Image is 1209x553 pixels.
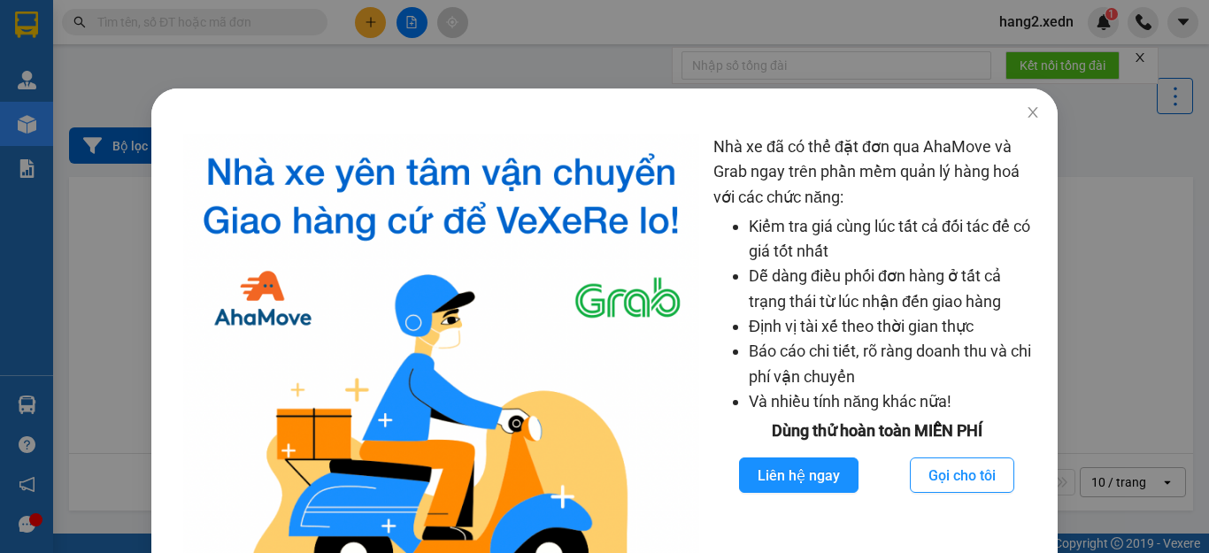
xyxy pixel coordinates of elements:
[749,214,1040,265] li: Kiểm tra giá cùng lúc tất cả đối tác để có giá tốt nhất
[713,419,1040,443] div: Dùng thử hoàn toàn MIỄN PHÍ
[910,457,1014,493] button: Gọi cho tôi
[749,314,1040,339] li: Định vị tài xế theo thời gian thực
[1008,88,1058,138] button: Close
[758,465,840,487] span: Liên hệ ngay
[928,465,996,487] span: Gọi cho tôi
[739,457,859,493] button: Liên hệ ngay
[749,264,1040,314] li: Dễ dàng điều phối đơn hàng ở tất cả trạng thái từ lúc nhận đến giao hàng
[749,389,1040,414] li: Và nhiều tính năng khác nữa!
[749,339,1040,389] li: Báo cáo chi tiết, rõ ràng doanh thu và chi phí vận chuyển
[1026,105,1040,119] span: close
